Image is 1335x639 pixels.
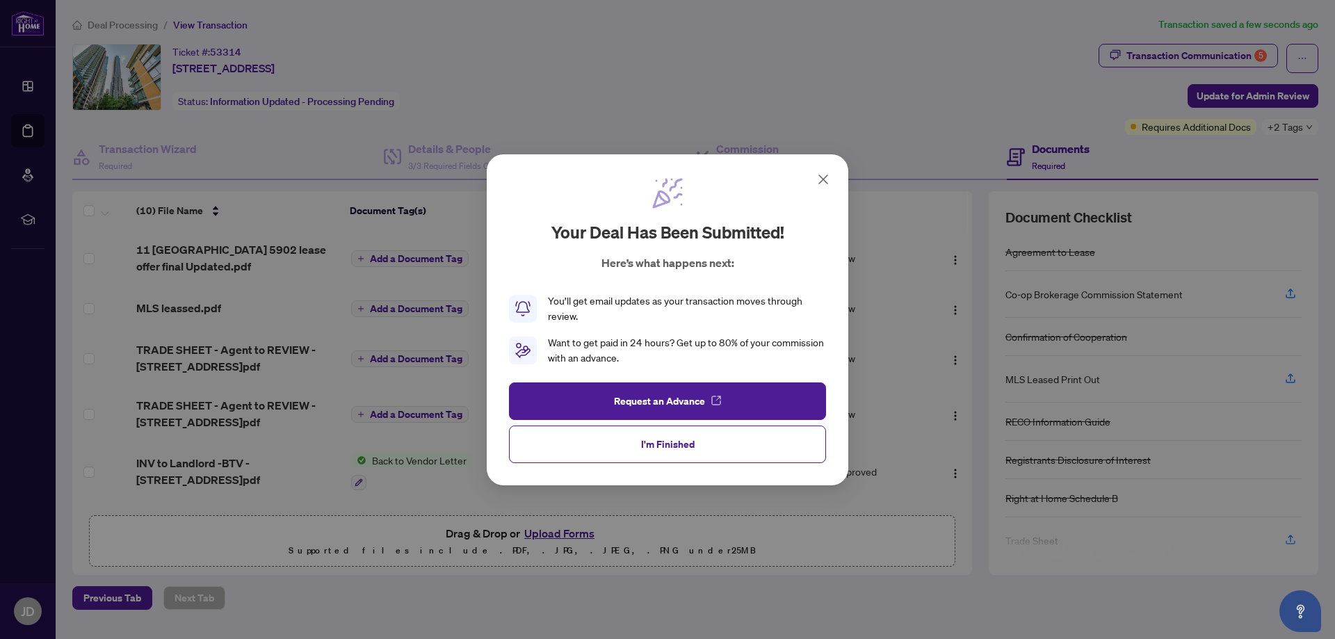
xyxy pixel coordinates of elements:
div: You’ll get email updates as your transaction moves through review. [548,293,826,324]
button: I'm Finished [509,425,826,462]
span: Request an Advance [614,389,705,412]
button: Request an Advance [509,382,826,419]
h2: Your deal has been submitted! [551,221,784,243]
button: Open asap [1279,590,1321,632]
span: I'm Finished [641,432,695,455]
div: Want to get paid in 24 hours? Get up to 80% of your commission with an advance. [548,335,826,366]
p: Here’s what happens next: [601,254,734,271]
